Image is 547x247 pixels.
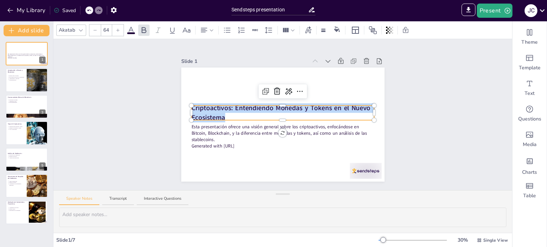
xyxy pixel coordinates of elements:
[6,174,48,198] div: https://cdn.sendsteps.com/images/logo/sendsteps_logo_white.pnghttps://cdn.sendsteps.com/images/lo...
[512,152,547,178] div: Add charts and graphs
[525,4,537,18] button: J C
[281,25,297,36] div: Column Count
[8,96,46,98] p: Funcionamiento Básico de Blockchain
[523,192,536,199] span: Table
[6,148,48,171] div: https://cdn.sendsteps.com/images/logo/sendsteps_logo_white.pnghttps://cdn.sendsteps.com/images/lo...
[39,57,46,63] div: 1
[9,102,46,103] p: Red descentralizada
[39,189,46,195] div: 6
[8,176,25,179] p: Mecanismos de Respaldo de Stablecoins
[9,129,25,130] p: Usos y aplicaciones
[9,126,25,128] p: Distinción entre monedas y tokens
[9,76,25,78] p: Blockchain como libro de contabilidad
[9,156,46,157] p: Respaldo de activos
[39,109,46,116] div: 3
[332,26,342,34] div: Background color
[512,127,547,152] div: Add images, graphics, shapes or video
[39,215,46,222] div: 7
[522,169,537,176] span: Charts
[454,236,471,244] div: 30 %
[369,26,377,34] span: Position
[9,181,25,182] p: Tipos de stablecoins
[523,141,537,148] span: Media
[9,210,27,211] p: Importancia de la estabilidad
[512,101,547,127] div: Get real-time input from your audience
[9,99,46,101] p: Estructura de bloques
[512,75,547,101] div: Add text boxes
[9,101,46,102] p: Seguridad de datos
[9,182,25,183] p: Riesgos asociados
[57,25,77,35] div: Akatab
[521,39,538,46] span: Theme
[4,25,50,36] button: Add slide
[6,121,48,145] div: https://cdn.sendsteps.com/images/logo/sendsteps_logo_white.pnghttps://cdn.sendsteps.com/images/lo...
[512,178,547,203] div: Add a table
[8,69,25,73] p: Introducción a Bitcoin y Blockchain
[477,4,512,18] button: Present
[5,5,48,16] button: My Library
[9,78,25,79] p: Transparencia y seguridad
[319,25,327,36] div: Border settings
[6,95,48,118] div: https://cdn.sendsteps.com/images/logo/sendsteps_logo_white.pnghttps://cdn.sendsteps.com/images/lo...
[483,237,508,243] span: Single View
[9,209,27,210] p: Refugio seguro
[303,25,313,36] div: Text effects
[525,4,537,17] div: J C
[8,123,25,125] p: Tipos de Criptoactivos
[39,83,46,90] div: 2
[59,196,99,205] button: Speaker Notes
[9,207,27,209] p: Comparación con bonos
[9,157,46,159] p: Atractivo para inversores
[6,42,48,65] div: https://cdn.sendsteps.com/images/logo/sendsteps_logo_white.pnghttps://cdn.sendsteps.com/images/lo...
[512,24,547,50] div: Change the overall theme
[8,58,46,59] p: Generated with [URL]
[231,5,308,15] input: Insert title
[9,75,25,76] p: Bitcoin como oro digital
[512,50,547,75] div: Add ready made slides
[54,7,76,14] div: Saved
[9,154,46,156] p: Propósito de las stablecoins
[6,200,48,224] div: 7
[39,136,46,143] div: 4
[56,236,379,244] div: Slide 1 / 7
[137,196,188,205] button: Interactive Questions
[191,103,373,122] strong: Criptoactivos: Entendiendo Monedas y Tokens en el Nuevo Ecosistema
[191,143,374,149] p: Generated with [URL]
[8,54,46,58] p: Esta presentación ofrece una visión general sobre los criptoactivos, enfocándose en Bitcoin, Bloc...
[181,58,308,65] div: Slide 1
[191,124,374,143] p: Esta presentación ofrece una visión general sobre los criptoactivos, enfocándose en Bitcoin, Bloc...
[6,68,48,92] div: https://cdn.sendsteps.com/images/logo/sendsteps_logo_white.pnghttps://cdn.sendsteps.com/images/lo...
[102,196,134,205] button: Transcript
[9,183,25,186] p: Comparación con instrumentos financieros
[9,128,25,129] p: Ejemplos de monedas y tokens
[462,4,475,18] span: Export to PowerPoint
[8,201,27,205] p: Analogía con Instrumentos Financieros
[8,152,46,154] p: Análisis de Stablecoins
[9,79,25,81] p: Descentralización
[350,25,361,36] div: Layout
[518,116,541,123] span: Questions
[39,162,46,169] div: 5
[519,64,541,71] span: Template
[525,90,535,97] span: Text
